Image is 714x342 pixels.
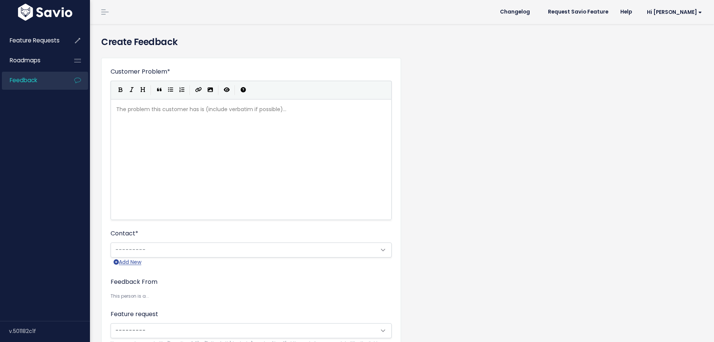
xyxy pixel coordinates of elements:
a: Feature Requests [2,32,62,49]
a: Help [614,6,638,18]
small: This person is a... [111,292,392,300]
button: Heading [137,84,148,96]
button: Bold [115,84,126,96]
span: Hi [PERSON_NAME] [647,9,702,15]
i: | [218,85,219,95]
h4: Create Feedback [101,35,703,49]
div: v.501182c1f [9,321,90,341]
a: Feedback [2,72,62,89]
label: Feature request [111,310,158,319]
a: Hi [PERSON_NAME] [638,6,708,18]
a: Add New [114,258,141,267]
button: Quote [154,84,165,96]
label: Customer Problem [111,67,170,76]
a: Roadmaps [2,52,62,69]
button: Toggle Preview [221,84,232,96]
img: logo-white.9d6f32f41409.svg [16,4,74,21]
label: Feedback From [111,277,157,286]
span: Roadmaps [10,56,40,64]
button: Italic [126,84,137,96]
button: Create Link [193,84,205,96]
button: Generic List [165,84,176,96]
span: Feedback [10,76,37,84]
button: Markdown Guide [238,84,249,96]
button: Numbered List [176,84,187,96]
button: Import an image [205,84,216,96]
label: Contact [111,229,138,238]
span: Feature Requests [10,36,60,44]
span: Changelog [500,9,530,15]
a: Request Savio Feature [542,6,614,18]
